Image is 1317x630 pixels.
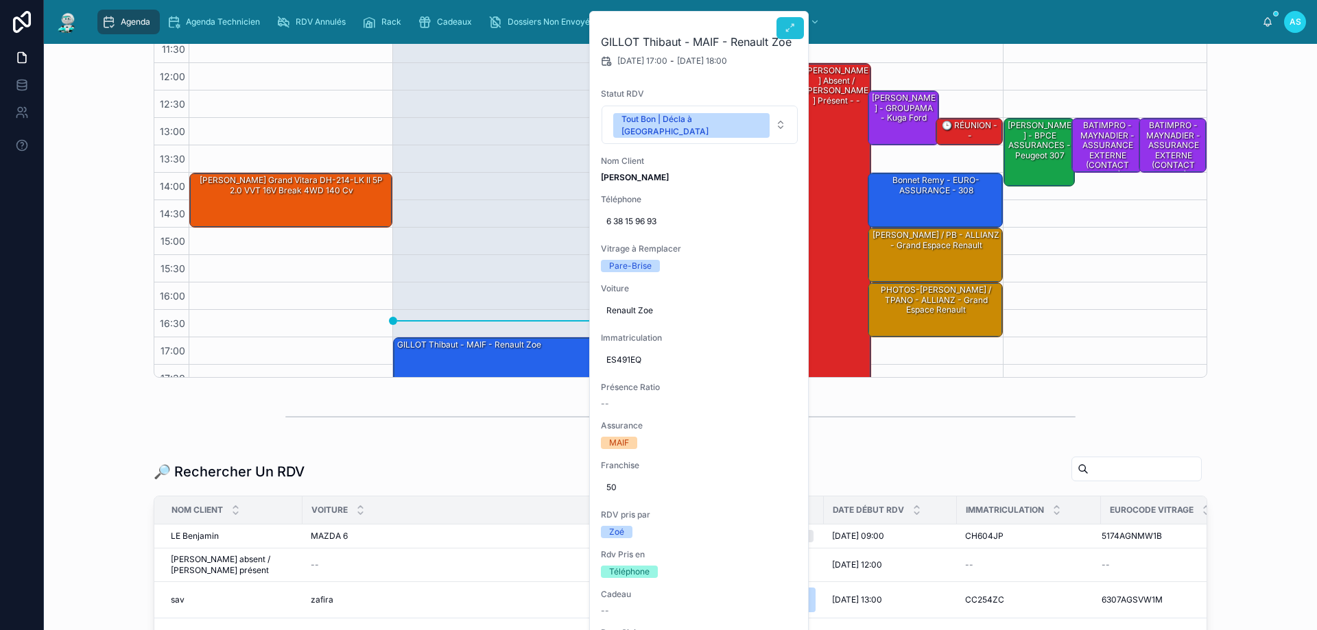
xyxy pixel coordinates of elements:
[602,106,798,144] button: Select Button
[601,194,798,205] span: Téléphone
[936,119,1003,145] div: 🕒 RÉUNION - -
[704,10,827,34] a: NE PAS TOUCHER
[606,482,793,493] span: 50
[601,283,798,294] span: Voiture
[508,16,594,27] span: Dossiers Non Envoyés
[1072,119,1142,172] div: BATIMPRO - MAYNADIER - ASSURANCE EXTERNE (CONTACT DIRECT) -
[601,605,609,616] span: --
[606,305,793,316] span: Renault Zoe
[601,589,798,600] span: Cadeau
[311,594,333,605] span: zafira
[965,531,1004,542] span: CH604JP
[171,594,185,605] span: sav
[601,509,798,520] span: RDV pris par
[156,153,189,165] span: 13:30
[437,16,472,27] span: Cadeaux
[1102,594,1208,605] a: 6307AGSVW1M
[157,263,189,274] span: 15:30
[606,216,793,227] span: 6 38 15 96 93
[965,531,1093,542] a: CH604JP
[601,156,798,167] span: Nom Client
[670,56,674,66] span: -
[965,559,973,570] span: --
[832,594,882,605] span: [DATE] 13:00
[381,16,401,27] span: Rack
[311,531,348,542] span: MAZDA 6
[157,235,189,247] span: 15:00
[163,10,270,34] a: Agenda Technicien
[609,437,629,449] div: MAIF
[601,460,798,471] span: Franchise
[311,505,348,516] span: Voiture
[1006,119,1073,162] div: [PERSON_NAME] - BPCE ASSURANCES - Peugeot 307
[156,71,189,82] span: 12:00
[396,339,543,351] div: GILLOT Thibaut - MAIF - Renault Zoe
[1102,531,1208,542] a: 5174AGNMW1B
[803,64,870,107] div: [PERSON_NAME] absent / [PERSON_NAME] présent - -
[156,125,189,137] span: 13:00
[311,531,593,542] a: MAZDA 6
[868,228,1002,282] div: [PERSON_NAME] / PB - ALLIANZ - Grand espace Renault
[1102,559,1110,570] span: --
[156,98,189,110] span: 12:30
[171,554,294,576] a: [PERSON_NAME] absent / [PERSON_NAME] présent
[601,88,798,99] span: Statut RDV
[601,382,798,393] span: Présence Ratio
[833,505,904,516] span: Date Début RDV
[156,208,189,219] span: 14:30
[311,559,319,570] span: --
[601,172,669,182] strong: [PERSON_NAME]
[609,260,652,272] div: Pare-Brise
[171,531,219,542] span: LE Benjamin
[965,594,1093,605] a: CC254ZC
[601,420,798,431] span: Assurance
[870,174,1001,197] div: Bonnet Remy - EURO-ASSURANCE - 308
[617,56,667,66] span: [DATE] 17:00
[121,16,150,27] span: Agenda
[156,317,189,329] span: 16:30
[157,372,189,384] span: 17:30
[938,119,1002,142] div: 🕒 RÉUNION - -
[832,559,882,570] span: [DATE] 12:00
[158,43,189,55] span: 11:30
[358,10,411,34] a: Rack
[272,10,355,34] a: RDV Annulés
[870,92,938,124] div: [PERSON_NAME] - GROUPAMA - Kuga ford
[311,559,593,570] a: --
[800,64,870,391] div: [PERSON_NAME] absent / [PERSON_NAME] présent - -
[677,56,727,66] span: [DATE] 18:00
[832,594,949,605] a: [DATE] 13:00
[601,332,798,343] span: Immatriculation
[832,531,884,542] span: [DATE] 09:00
[55,11,80,33] img: App logo
[156,180,189,192] span: 14:00
[1102,559,1208,570] a: --
[621,113,761,138] div: Tout Bon | Décla à [GEOGRAPHIC_DATA]
[601,398,609,409] span: --
[966,505,1044,516] span: Immatriculation
[91,7,1262,37] div: scrollable content
[97,10,160,34] a: Agenda
[311,594,593,605] a: zafira
[601,243,798,254] span: Vitrage à Remplacer
[414,10,482,34] a: Cadeaux
[609,566,650,578] div: Téléphone
[1139,119,1206,172] div: BATIMPRO - MAYNADIER - ASSURANCE EXTERNE (CONTACT DIRECT) -
[186,16,260,27] span: Agenda Technicien
[870,229,1001,252] div: [PERSON_NAME] / PB - ALLIANZ - Grand espace Renault
[609,526,624,538] div: Zoé
[868,173,1002,227] div: Bonnet Remy - EURO-ASSURANCE - 308
[1074,119,1141,181] div: BATIMPRO - MAYNADIER - ASSURANCE EXTERNE (CONTACT DIRECT) -
[1290,16,1301,27] span: AS
[1110,505,1194,516] span: Eurocode Vitrage
[171,531,294,542] a: LE Benjamin
[868,283,1002,337] div: PHOTOS-[PERSON_NAME] / TPANO - ALLIANZ - Grand espace Renault
[965,594,1004,605] span: CC254ZC
[870,284,1001,316] div: PHOTOS-[PERSON_NAME] / TPANO - ALLIANZ - Grand espace Renault
[1102,531,1162,542] span: 5174AGNMW1B
[606,10,685,34] a: Assurances
[1141,119,1205,181] div: BATIMPRO - MAYNADIER - ASSURANCE EXTERNE (CONTACT DIRECT) -
[832,531,949,542] a: [DATE] 09:00
[157,345,189,356] span: 17:00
